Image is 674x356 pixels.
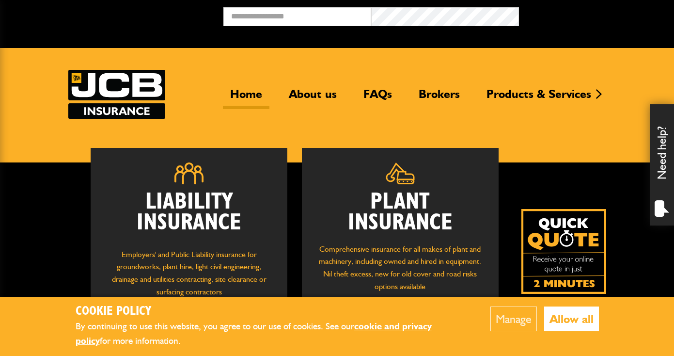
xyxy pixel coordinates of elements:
[223,87,269,109] a: Home
[479,87,598,109] a: Products & Services
[76,321,432,347] a: cookie and privacy policy
[650,104,674,226] div: Need help?
[76,304,461,319] h2: Cookie Policy
[519,7,667,22] button: Broker Login
[521,209,606,294] img: Quick Quote
[521,209,606,294] a: Get your insurance quote isn just 2-minutes
[316,192,484,233] h2: Plant Insurance
[68,70,165,119] a: JCB Insurance Services
[544,307,599,331] button: Allow all
[105,192,273,239] h2: Liability Insurance
[68,70,165,119] img: JCB Insurance Services logo
[76,319,461,349] p: By continuing to use this website, you agree to our use of cookies. See our for more information.
[356,87,399,109] a: FAQs
[282,87,344,109] a: About us
[490,307,537,331] button: Manage
[316,243,484,292] p: Comprehensive insurance for all makes of plant and machinery, including owned and hired in equipm...
[105,248,273,303] p: Employers' and Public Liability insurance for groundworks, plant hire, light civil engineering, d...
[411,87,467,109] a: Brokers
